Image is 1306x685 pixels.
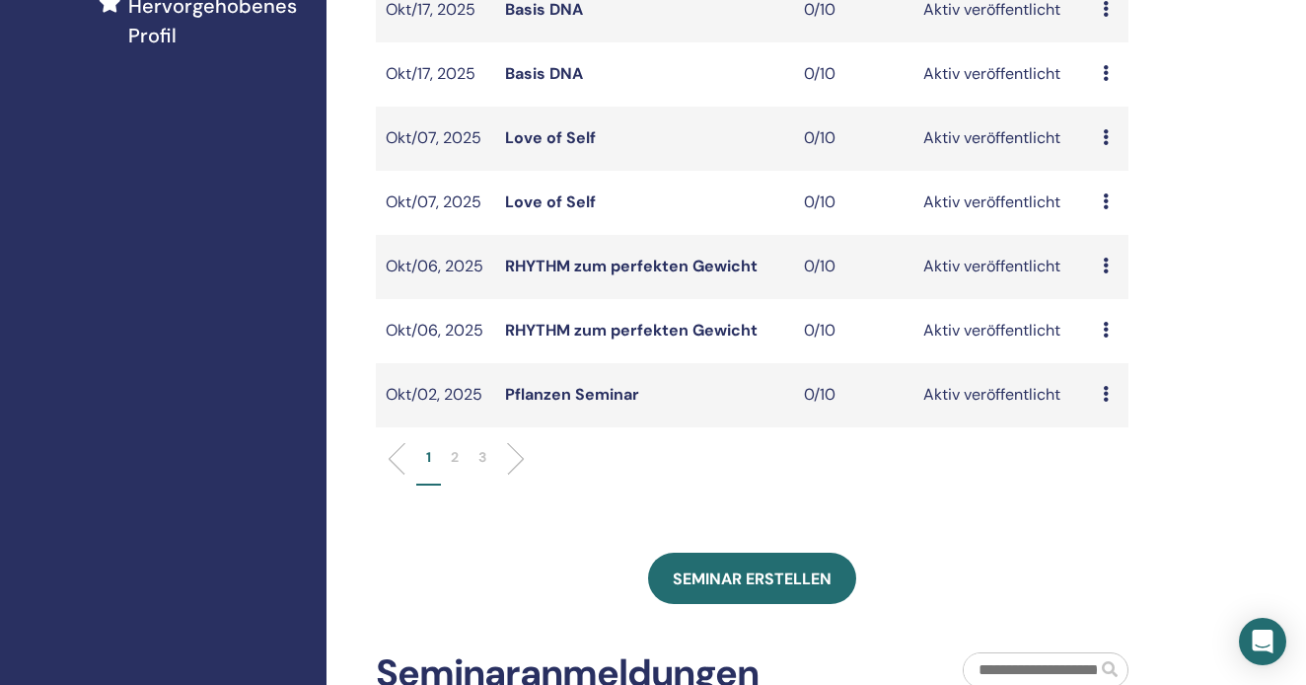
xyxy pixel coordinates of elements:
a: Seminar erstellen [648,553,856,604]
a: Pflanzen Seminar [505,384,639,405]
a: Basis DNA [505,63,583,84]
td: Okt/02, 2025 [376,363,495,427]
td: 0/10 [794,299,913,363]
td: Aktiv veröffentlicht [913,235,1093,299]
p: 1 [426,447,431,468]
td: Aktiv veröffentlicht [913,171,1093,235]
a: Love of Self [505,127,596,148]
td: 0/10 [794,107,913,171]
td: Aktiv veröffentlicht [913,299,1093,363]
span: Seminar erstellen [673,569,832,589]
td: Okt/07, 2025 [376,107,495,171]
td: Okt/06, 2025 [376,299,495,363]
td: Okt/06, 2025 [376,235,495,299]
td: Aktiv veröffentlicht [913,42,1093,107]
div: Open Intercom Messenger [1239,618,1286,665]
td: 0/10 [794,171,913,235]
td: Okt/17, 2025 [376,42,495,107]
td: 0/10 [794,42,913,107]
td: Okt/07, 2025 [376,171,495,235]
a: RHYTHM zum perfekten Gewicht [505,320,758,341]
td: 0/10 [794,235,913,299]
p: 3 [478,447,486,468]
p: 2 [451,447,459,468]
td: Aktiv veröffentlicht [913,363,1093,427]
td: Aktiv veröffentlicht [913,107,1093,171]
a: Love of Self [505,191,596,212]
a: RHYTHM zum perfekten Gewicht [505,256,758,276]
td: 0/10 [794,363,913,427]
